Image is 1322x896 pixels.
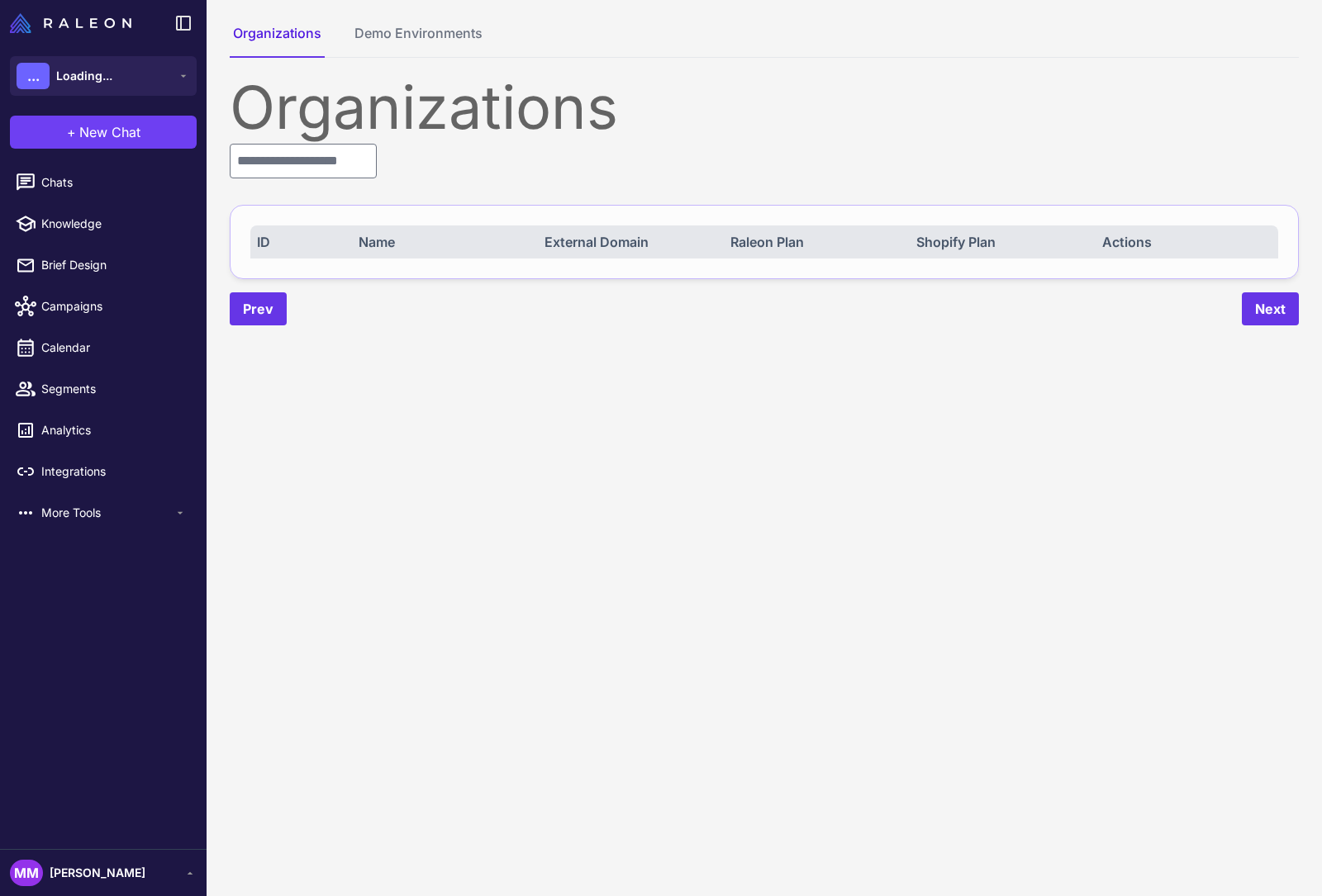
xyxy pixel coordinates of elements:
button: Organizations [230,23,325,58]
span: + [67,122,76,142]
span: [PERSON_NAME] [50,864,145,882]
a: Integrations [7,454,200,489]
span: Segments [41,380,187,398]
a: Brief Design [7,248,200,282]
a: Analytics [7,413,200,448]
a: Chats [7,165,200,200]
span: Loading... [56,67,112,85]
span: New Chat [79,122,140,142]
span: Campaigns [41,297,187,315]
div: Organizations [230,78,1299,137]
span: More Tools [41,504,174,522]
div: Name [359,232,528,252]
span: Knowledge [41,215,187,233]
div: ID [257,232,341,252]
div: MM [10,860,43,886]
button: Next [1242,292,1299,325]
div: Raleon Plan [730,232,900,252]
button: ...Loading... [10,56,197,96]
div: Shopify Plan [916,232,1086,252]
a: Raleon Logo [10,13,138,33]
div: External Domain [544,232,714,252]
button: Demo Environments [351,23,486,58]
a: Campaigns [7,289,200,324]
span: Calendar [41,339,187,357]
span: Integrations [41,462,187,481]
span: Chats [41,173,187,192]
div: Actions [1102,232,1272,252]
div: ... [17,63,50,89]
a: Calendar [7,330,200,365]
button: Prev [230,292,287,325]
img: Raleon Logo [10,13,131,33]
button: +New Chat [10,116,197,149]
span: Brief Design [41,256,187,274]
span: Analytics [41,421,187,439]
a: Segments [7,372,200,406]
a: Knowledge [7,206,200,241]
